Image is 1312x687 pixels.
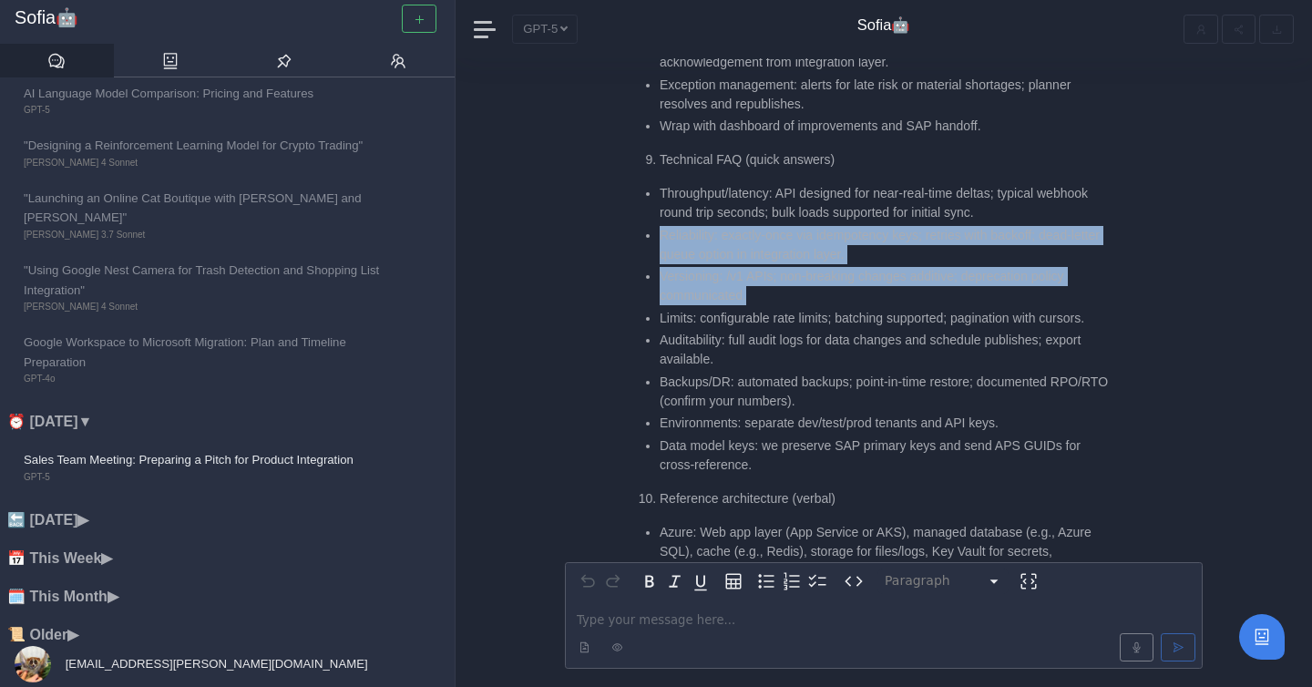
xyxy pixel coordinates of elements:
span: "Designing a Reinforcement Learning Model for Crypto Trading" [24,136,390,155]
button: Underline [688,569,713,594]
button: Block type [877,569,1009,594]
span: Sales Team Meeting: Preparing a Pitch for Product Integration [24,450,390,469]
li: 🔙 [DATE] ▶ [7,508,455,532]
li: Reference architecture (verbal) [660,489,1117,508]
li: 🗓️ This Month ▶ [7,585,455,609]
li: Backups/DR: automated backups; point-in-time restore; documented RPO/RTO (confirm your numbers). [660,373,1117,411]
li: Auditability: full audit logs for data changes and schedule publishes; export available. [660,331,1117,369]
li: Versioning: /v1 APIs; non-breaking changes additive; deprecation policy communicated. [660,267,1117,305]
span: AI Language Model Comparison: Pricing and Features [24,84,390,103]
button: Bold [637,569,662,594]
span: GPT-4o [24,372,390,386]
button: Check list [805,569,830,594]
li: Azure: Web app layer (App Service or AKS), managed database (e.g., Azure SQL), cache (e.g., Redis... [660,523,1117,600]
li: Exception management: alerts for late risk or material shortages; planner resolves and republishes. [660,76,1117,114]
li: Wrap with dashboard of improvements and SAP handoff. [660,117,1117,136]
span: "Using Google Nest Camera for Trash Detection and Shopping List Integration" [24,261,390,300]
span: [EMAIL_ADDRESS][PERSON_NAME][DOMAIN_NAME] [62,657,368,671]
li: 📅 This Week ▶ [7,547,455,570]
li: Limits: configurable rate limits; batching supported; pagination with cursors. [660,309,1117,328]
div: editable markdown [566,600,1202,668]
span: [PERSON_NAME] 4 Sonnet [24,300,390,314]
button: Numbered list [779,569,805,594]
button: Italic [662,569,688,594]
span: Google Workspace to Microsoft Migration: Plan and Timeline Preparation [24,333,390,372]
span: [PERSON_NAME] 3.7 Sonnet [24,228,390,242]
div: toggle group [753,569,830,594]
li: 📜 Older ▶ [7,623,455,647]
span: "Launching an Online Cat Boutique with [PERSON_NAME] and [PERSON_NAME]" [24,189,390,228]
span: GPT-5 [24,470,390,485]
a: Sofia🤖 [15,7,440,29]
li: Data model keys: we preserve SAP primary keys and send APS GUIDs for cross-reference. [660,436,1117,475]
button: Inline code format [841,569,866,594]
li: Environments: separate dev/test/prod tenants and API keys. [660,414,1117,433]
span: [PERSON_NAME] 4 Sonnet [24,156,390,170]
button: Bulleted list [753,569,779,594]
li: ⏰ [DATE] ▼ [7,410,455,434]
span: GPT-5 [24,103,390,118]
li: Technical FAQ (quick answers) [660,150,1117,169]
li: Throughput/latency: API designed for near-real-time deltas; typical webhook round trip seconds; b... [660,184,1117,222]
h4: Sofia🤖 [857,16,911,35]
li: Reliability: exactly-once via idempotency keys; retries with backoff; dead-letter queue option in... [660,226,1117,264]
